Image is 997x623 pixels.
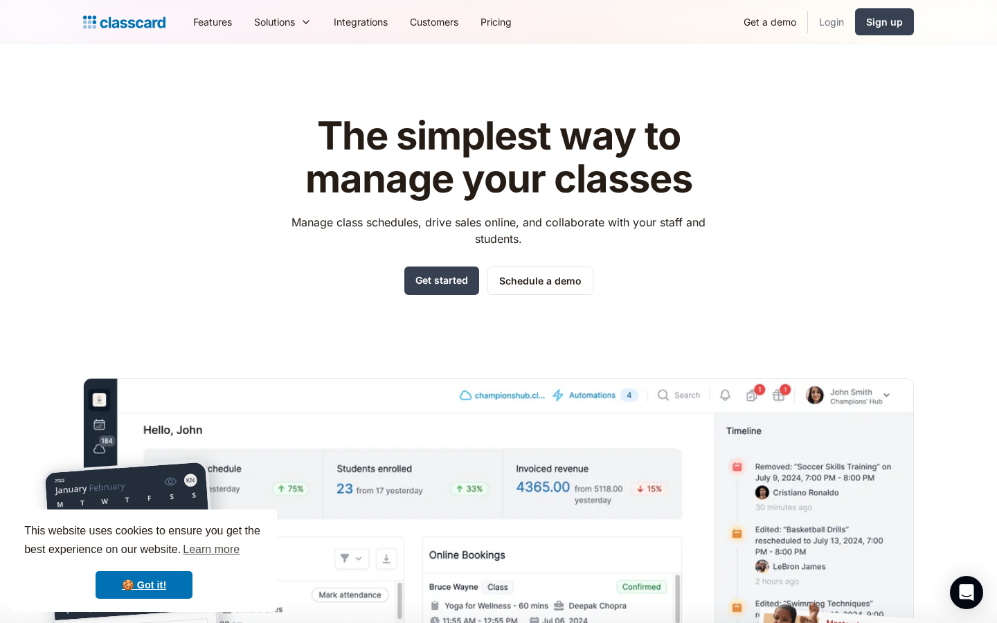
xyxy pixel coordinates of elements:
[279,214,719,247] p: Manage class schedules, drive sales online, and collaborate with your staff and students.
[279,115,719,200] h1: The simplest way to manage your classes
[808,6,855,37] a: Login
[487,267,593,295] a: Schedule a demo
[181,539,242,560] a: learn more about cookies
[83,12,165,32] a: home
[855,8,914,35] a: Sign up
[243,6,323,37] div: Solutions
[733,6,807,37] a: Get a demo
[182,6,243,37] a: Features
[96,571,192,599] a: dismiss cookie message
[399,6,469,37] a: Customers
[404,267,479,295] a: Get started
[323,6,399,37] a: Integrations
[469,6,523,37] a: Pricing
[950,576,983,609] div: Open Intercom Messenger
[24,523,264,560] span: This website uses cookies to ensure you get the best experience on our website.
[254,15,295,29] div: Solutions
[11,509,277,612] div: cookieconsent
[866,15,903,29] div: Sign up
